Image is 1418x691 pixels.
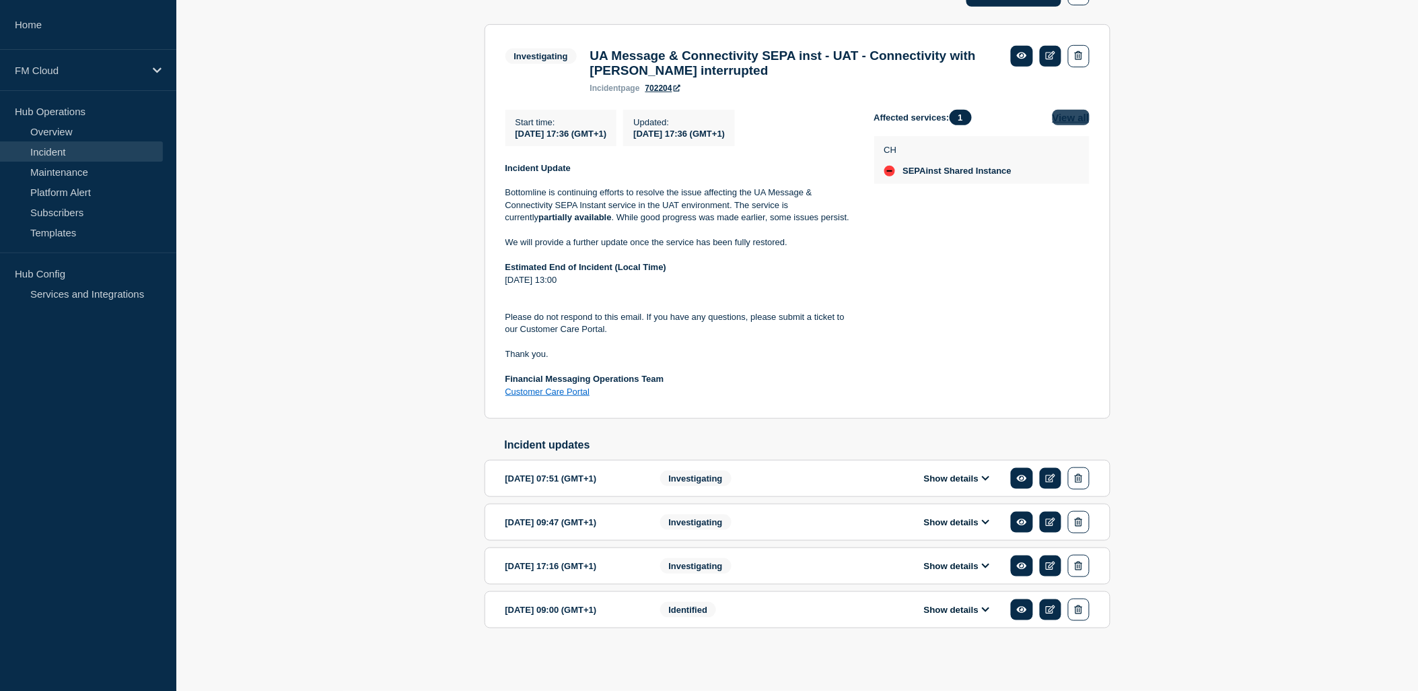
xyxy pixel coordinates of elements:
[505,274,853,286] p: [DATE] 13:00
[920,517,994,528] button: Show details
[15,65,144,76] p: FM Cloud
[920,560,994,572] button: Show details
[505,387,590,397] a: Customer Care Portal
[590,48,997,78] h3: UA Message & Connectivity SEPA inst - UAT - Connectivity with [PERSON_NAME] interrupted
[505,163,571,173] strong: Incident Update
[505,374,664,384] strong: Financial Messaging Operations Team
[660,515,732,530] span: Investigating
[950,110,972,125] span: 1
[505,439,1110,451] h2: Incident updates
[505,555,640,577] div: [DATE] 17:16 (GMT+1)
[920,604,994,616] button: Show details
[538,212,611,222] strong: partially available
[884,145,1012,155] p: CH
[505,599,640,621] div: [DATE] 09:00 (GMT+1)
[590,84,640,93] p: page
[590,84,621,93] span: incident
[505,48,577,64] span: Investigating
[505,262,667,272] strong: Estimated End of Incident (Local Time)
[516,117,607,127] p: Start time :
[516,129,607,139] span: [DATE] 17:36 (GMT+1)
[660,602,717,618] span: Identified
[920,473,994,484] button: Show details
[505,467,640,490] div: [DATE] 07:51 (GMT+1)
[505,187,853,224] p: Bottomline is continuing efforts to resolve the issue affecting the UA Message & Connectivity SEP...
[633,117,725,127] p: Updated :
[660,558,732,574] span: Investigating
[1053,110,1090,125] button: View all
[505,236,853,249] p: We will provide a further update once the service has been fully restored.
[884,166,895,176] div: down
[505,348,853,360] p: Thank you.
[903,166,1012,176] span: SEPAinst Shared Instance
[505,511,640,533] div: [DATE] 09:47 (GMT+1)
[505,311,853,336] p: Please do not respond to this email. If you have any questions, please submit a ticket to our Cus...
[645,84,680,93] a: 702204
[633,127,725,139] div: [DATE] 17:36 (GMT+1)
[660,471,732,486] span: Investigating
[874,110,979,125] span: Affected services:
